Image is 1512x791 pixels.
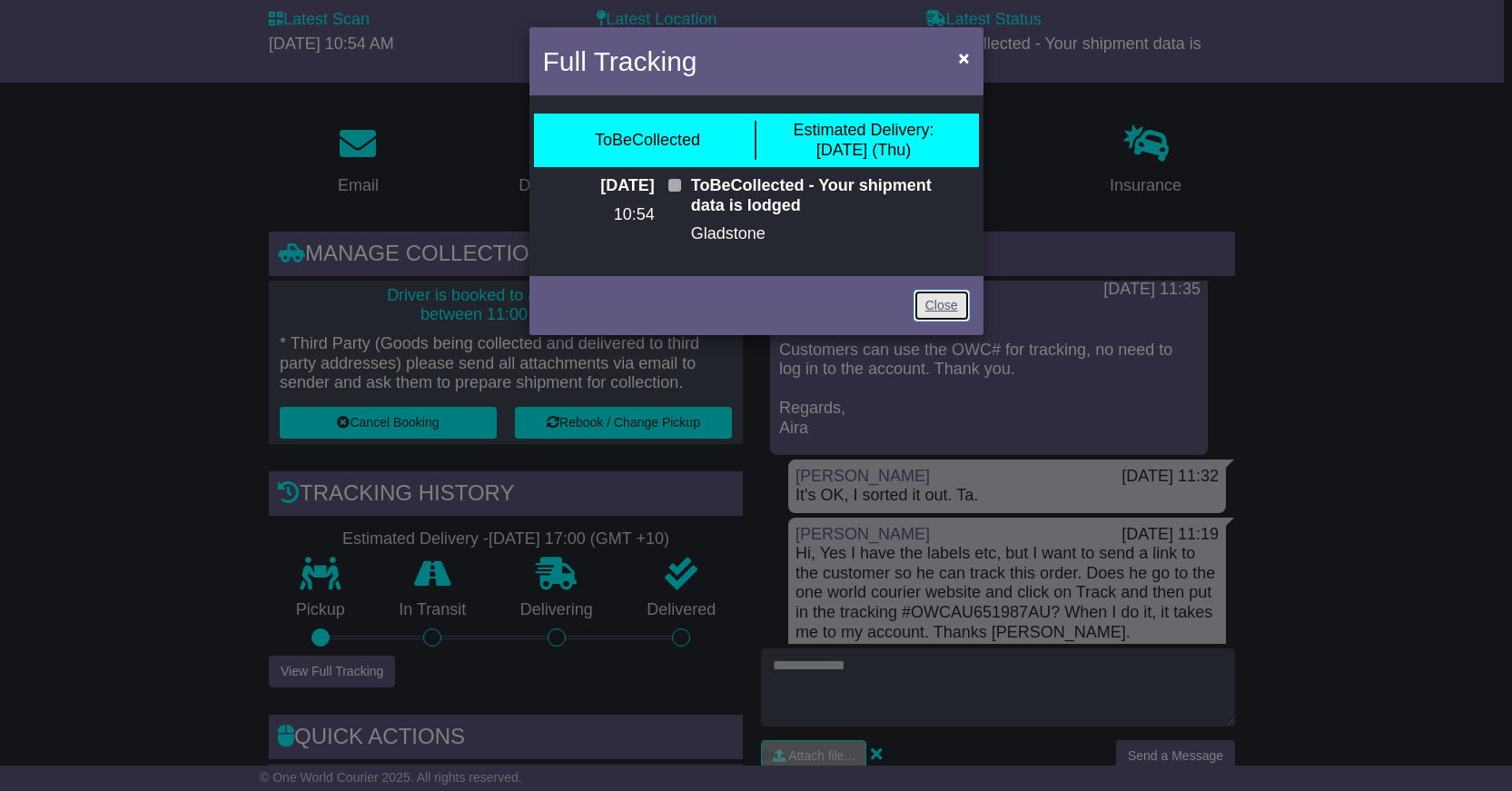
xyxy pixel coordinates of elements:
a: Close [914,290,970,321]
p: [DATE] [543,176,655,196]
p: Gladstone [691,224,970,244]
button: Close [949,39,978,76]
p: ToBeCollected - Your shipment data is lodged [691,176,970,215]
div: ToBeCollected [595,131,700,151]
div: [DATE] (Thu) [793,121,934,160]
span: × [958,47,969,68]
span: Estimated Delivery: [793,121,934,139]
h4: Full Tracking [543,41,697,82]
p: 10:54 [543,205,655,225]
